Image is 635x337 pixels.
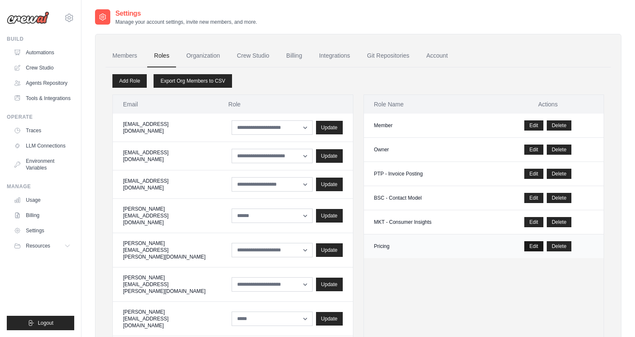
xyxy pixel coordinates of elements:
a: Environment Variables [10,154,74,175]
th: Role [218,95,352,114]
td: Owner [364,138,492,162]
button: Update [316,121,343,134]
button: Update [316,312,343,326]
a: Automations [10,46,74,59]
a: Roles [147,45,176,67]
a: Edit [524,193,543,203]
th: Email [113,95,218,114]
td: [EMAIL_ADDRESS][DOMAIN_NAME] [113,114,218,142]
p: Manage your account settings, invite new members, and more. [115,19,257,25]
a: Tools & Integrations [10,92,74,105]
button: Logout [7,316,74,330]
button: Delete [547,120,572,131]
a: Export Org Members to CSV [154,74,232,88]
a: Edit [524,241,543,251]
button: Update [316,178,343,191]
td: [EMAIL_ADDRESS][DOMAIN_NAME] [113,142,218,170]
td: Member [364,114,492,138]
a: Members [106,45,144,67]
a: Account [420,45,455,67]
a: Settings [10,224,74,237]
button: Update [316,149,343,163]
button: Update [316,209,343,223]
button: Delete [547,169,572,179]
div: Manage [7,183,74,190]
td: MKT - Consumer Insights [364,210,492,234]
a: Usage [10,193,74,207]
div: Operate [7,114,74,120]
h2: Settings [115,8,257,19]
a: Billing [280,45,309,67]
img: Logo [7,11,49,24]
a: Billing [10,209,74,222]
span: Resources [26,242,50,249]
td: PTP - Invoice Posting [364,162,492,186]
td: [PERSON_NAME][EMAIL_ADDRESS][PERSON_NAME][DOMAIN_NAME] [113,267,218,302]
button: Update [316,243,343,257]
a: Crew Studio [10,61,74,75]
a: Edit [524,169,543,179]
button: Delete [547,193,572,203]
span: Logout [38,320,53,326]
td: Pricing [364,234,492,259]
button: Update [316,278,343,291]
td: [PERSON_NAME][EMAIL_ADDRESS][DOMAIN_NAME] [113,302,218,336]
td: [PERSON_NAME][EMAIL_ADDRESS][DOMAIN_NAME] [113,199,218,233]
a: Organization [179,45,227,67]
a: Integrations [312,45,357,67]
a: Crew Studio [230,45,276,67]
a: LLM Connections [10,139,74,153]
button: Delete [547,145,572,155]
a: Git Repositories [360,45,416,67]
td: BSC - Contact Model [364,186,492,210]
button: Delete [547,241,572,251]
a: Edit [524,120,543,131]
button: Delete [547,217,572,227]
button: Resources [10,239,74,253]
th: Role Name [364,95,492,114]
a: Edit [524,217,543,227]
a: Edit [524,145,543,155]
td: [EMAIL_ADDRESS][DOMAIN_NAME] [113,170,218,199]
a: Traces [10,124,74,137]
a: Add Role [112,74,147,88]
td: [PERSON_NAME][EMAIL_ADDRESS][PERSON_NAME][DOMAIN_NAME] [113,233,218,267]
div: Build [7,36,74,42]
th: Actions [492,95,604,114]
a: Agents Repository [10,76,74,90]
